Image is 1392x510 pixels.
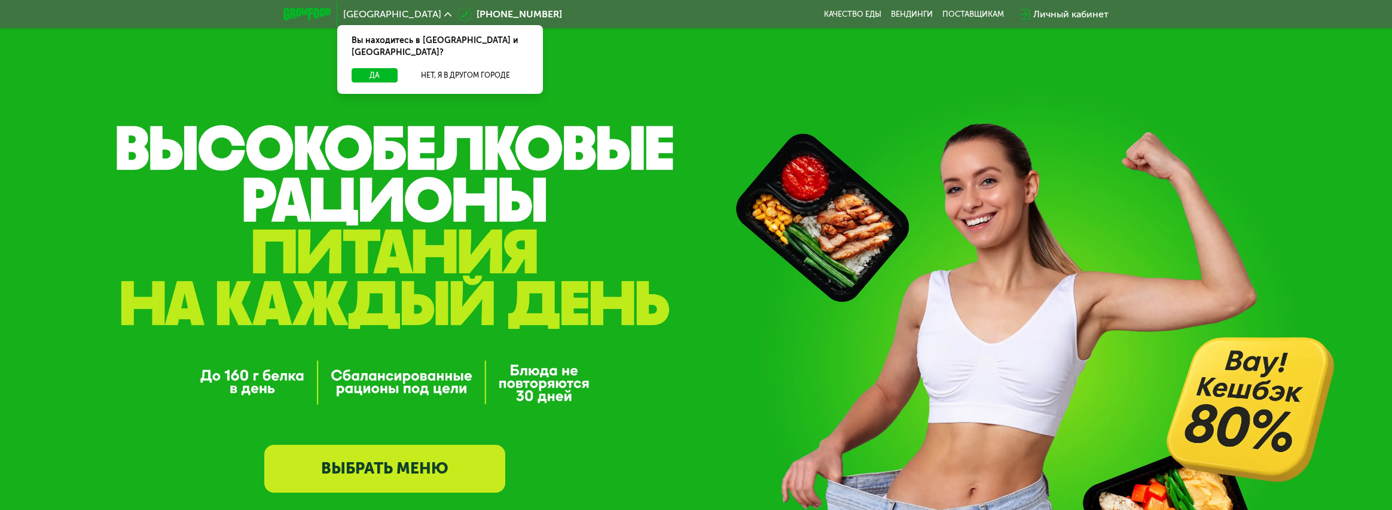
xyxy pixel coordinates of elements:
a: [PHONE_NUMBER] [457,7,562,22]
span: [GEOGRAPHIC_DATA] [343,10,441,19]
div: Вы находитесь в [GEOGRAPHIC_DATA] и [GEOGRAPHIC_DATA]? [337,25,543,68]
a: Качество еды [824,10,881,19]
a: Вендинги [891,10,933,19]
button: Да [352,68,398,83]
div: Личный кабинет [1033,7,1109,22]
a: ВЫБРАТЬ МЕНЮ [264,445,505,493]
div: поставщикам [942,10,1004,19]
button: Нет, я в другом городе [402,68,529,83]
